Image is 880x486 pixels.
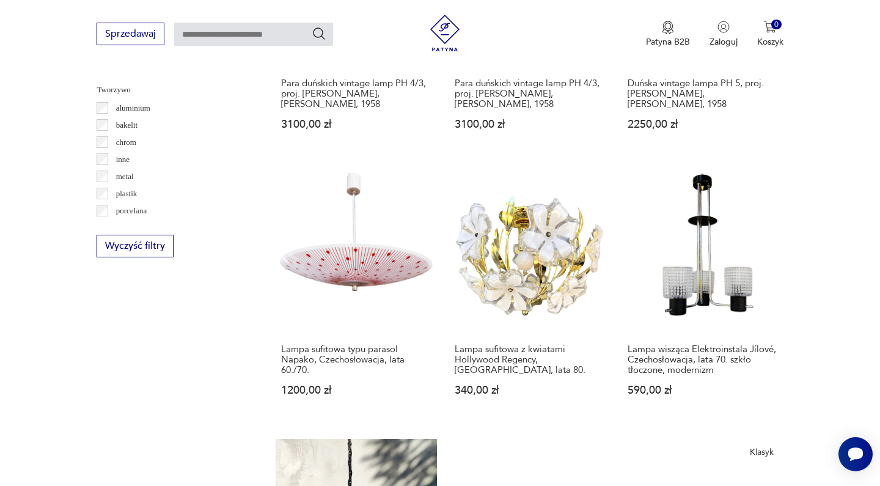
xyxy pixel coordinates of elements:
div: 0 [771,20,782,30]
button: Sprzedawaj [97,23,164,45]
a: Sprzedawaj [97,31,164,39]
button: Wyczyść filtry [97,235,174,257]
h3: Para duńskich vintage lamp PH 4/3, proj. [PERSON_NAME], [PERSON_NAME], 1958 [455,78,604,109]
p: Zaloguj [710,36,738,48]
button: 0Koszyk [757,21,783,48]
p: Koszyk [757,36,783,48]
p: 590,00 zł [628,385,777,396]
a: Lampa wisząca Elektroinstala Jílové, Czechosłowacja, lata 70. szkło tłoczone, modernizmLampa wisz... [622,173,783,419]
p: 3100,00 zł [281,119,431,130]
img: Ikona medalu [662,21,674,34]
p: 340,00 zł [455,385,604,396]
p: porcelit [116,221,141,235]
p: metal [116,170,134,183]
button: Szukaj [312,26,326,41]
a: Lampa sufitowa z kwiatami Hollywood Regency, Włochy, lata 80.Lampa sufitowa z kwiatami Hollywood ... [449,173,610,419]
button: Zaloguj [710,21,738,48]
p: inne [116,153,130,166]
button: Patyna B2B [646,21,690,48]
p: 2250,00 zł [628,119,777,130]
img: Ikona koszyka [764,21,776,33]
p: 3100,00 zł [455,119,604,130]
h3: Duńska vintage lampa PH 5, proj. [PERSON_NAME], [PERSON_NAME], 1958 [628,78,777,109]
a: Lampa sufitowa typu parasol Napako, Czechosłowacja, lata 60./70.Lampa sufitowa typu parasol Napak... [276,173,436,419]
p: chrom [116,136,136,149]
h3: Para duńskich vintage lamp PH 4/3, proj. [PERSON_NAME], [PERSON_NAME], 1958 [281,78,431,109]
p: bakelit [116,119,137,132]
p: 1200,00 zł [281,385,431,396]
p: porcelana [116,204,147,218]
h3: Lampa wisząca Elektroinstala Jílové, Czechosłowacja, lata 70. szkło tłoczone, modernizm [628,344,777,375]
p: Tworzywo [97,83,246,97]
iframe: Smartsupp widget button [838,437,873,471]
p: Patyna B2B [646,36,690,48]
p: plastik [116,187,137,201]
p: aluminium [116,101,150,115]
img: Patyna - sklep z meblami i dekoracjami vintage [427,15,463,51]
h3: Lampa sufitowa typu parasol Napako, Czechosłowacja, lata 60./70. [281,344,431,375]
a: Ikona medaluPatyna B2B [646,21,690,48]
h3: Lampa sufitowa z kwiatami Hollywood Regency, [GEOGRAPHIC_DATA], lata 80. [455,344,604,375]
img: Ikonka użytkownika [717,21,730,33]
